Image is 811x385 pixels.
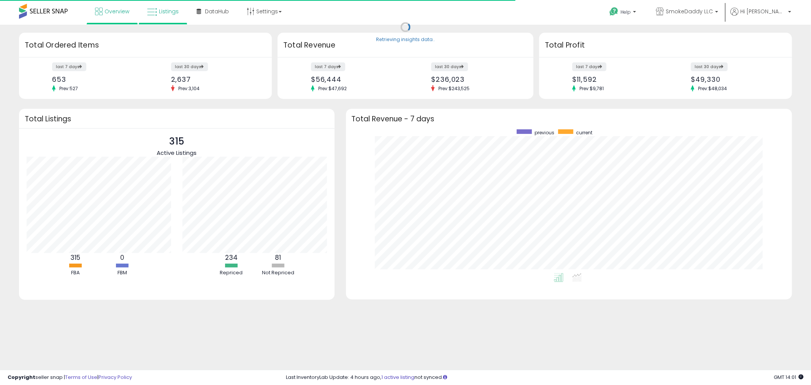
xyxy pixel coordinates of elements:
[171,75,259,83] div: 2,637
[609,7,619,16] i: Get Help
[666,8,713,15] span: SmokeDaddy LLC
[283,40,528,51] h3: Total Revenue
[352,116,786,122] h3: Total Revenue - 7 days
[25,116,329,122] h3: Total Listings
[275,253,281,262] b: 81
[52,62,86,71] label: last 7 days
[70,253,80,262] b: 315
[730,8,791,25] a: Hi [PERSON_NAME]
[431,75,520,83] div: $236,023
[572,75,660,83] div: $11,592
[311,62,345,71] label: last 7 days
[205,8,229,15] span: DataHub
[157,134,197,149] p: 315
[255,269,301,277] div: Not Repriced
[376,37,435,43] div: Retrieving insights data..
[99,269,145,277] div: FBM
[175,85,203,92] span: Prev: 3,104
[545,40,786,51] h3: Total Profit
[740,8,786,15] span: Hi [PERSON_NAME]
[105,8,129,15] span: Overview
[572,62,606,71] label: last 7 days
[52,75,140,83] div: 653
[576,85,608,92] span: Prev: $9,781
[435,85,473,92] span: Prev: $243,525
[576,129,592,136] span: current
[157,149,197,157] span: Active Listings
[208,269,254,277] div: Repriced
[691,62,728,71] label: last 30 days
[171,62,208,71] label: last 30 days
[52,269,98,277] div: FBA
[225,253,238,262] b: 234
[56,85,82,92] span: Prev: 527
[535,129,554,136] span: previous
[159,8,179,15] span: Listings
[694,85,731,92] span: Prev: $48,034
[691,75,778,83] div: $49,330
[25,40,266,51] h3: Total Ordered Items
[431,62,468,71] label: last 30 days
[621,9,631,15] span: Help
[311,75,400,83] div: $56,444
[603,1,644,25] a: Help
[120,253,124,262] b: 0
[314,85,351,92] span: Prev: $47,692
